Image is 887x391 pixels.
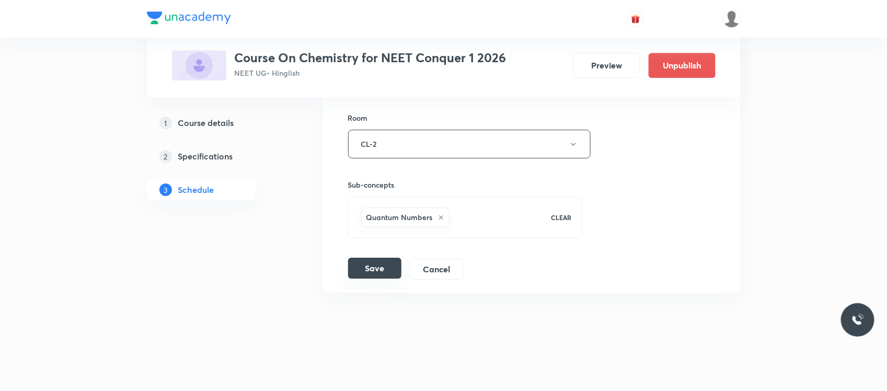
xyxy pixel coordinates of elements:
[348,179,583,190] h6: Sub-concepts
[147,146,289,167] a: 2Specifications
[631,14,640,24] img: avatar
[178,183,214,196] h5: Schedule
[147,112,289,133] a: 1Course details
[235,67,506,78] p: NEET UG • Hinglish
[348,258,401,279] button: Save
[159,150,172,163] p: 2
[723,10,741,28] img: Dipti
[627,10,644,27] button: avatar
[235,50,506,65] h3: Course On Chemistry for NEET Conquer 1 2026
[366,212,433,223] h6: Quantum Numbers
[551,213,571,222] p: CLEAR
[573,53,640,78] button: Preview
[178,117,234,129] h5: Course details
[147,11,231,24] img: Company Logo
[159,117,172,129] p: 1
[147,11,231,27] a: Company Logo
[172,50,226,80] img: 2007AC6E-8D56-4BA1-B7EF-53EA23864A99_plus.png
[159,183,172,196] p: 3
[649,53,716,78] button: Unpublish
[348,130,591,158] button: CL-2
[851,314,864,326] img: ttu
[410,259,464,280] button: Cancel
[348,112,368,123] h6: Room
[178,150,233,163] h5: Specifications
